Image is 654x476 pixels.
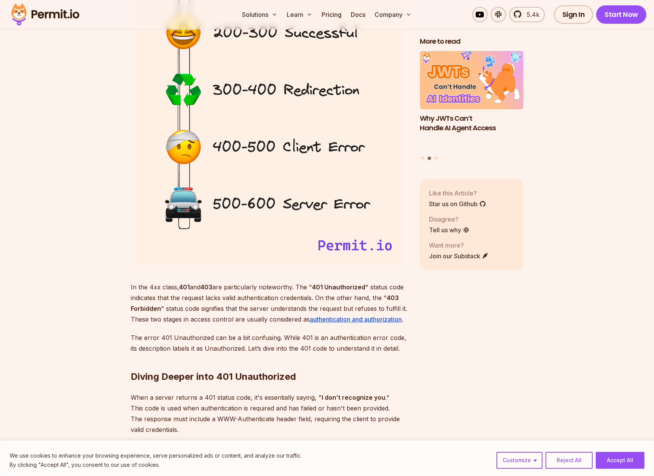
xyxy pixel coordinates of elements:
[546,452,593,469] button: Reject All
[429,199,486,208] a: Star us on Github
[312,283,365,291] strong: 401 Unauthorized
[319,7,345,22] a: Pricing
[428,156,431,160] button: Go to slide 2
[496,452,542,469] button: Customize
[420,51,523,152] a: Why JWTs Can’t Handle AI Agent AccessWhy JWTs Can’t Handle AI Agent Access
[322,394,385,401] strong: I don’t recognize you
[200,283,212,291] strong: 403
[429,225,470,234] a: Tell us why
[522,10,539,19] span: 5.4k
[420,113,523,133] h3: Why JWTs Can’t Handle AI Agent Access
[554,5,593,24] a: Sign In
[348,7,368,22] a: Docs
[435,156,438,159] button: Go to slide 3
[239,7,281,22] button: Solutions
[131,392,408,435] p: When a server returns a 401 status code, it's essentially saying, " ." This code is used when aut...
[131,282,408,325] p: In the 4xx class, and are particularly noteworthy. The " " status code indicates that the request...
[131,340,408,383] h2: Diving Deeper into 401 Unauthorized
[429,188,486,197] p: Like this Article?
[179,283,190,291] strong: 401
[429,251,489,260] a: Join our Substack
[310,315,402,323] a: authentication and authorization
[421,156,424,159] button: Go to slide 1
[420,51,523,109] img: Why JWTs Can’t Handle AI Agent Access
[429,240,489,249] p: Want more?
[420,51,523,152] li: 2 of 3
[8,2,83,28] img: Permit logo
[596,5,646,24] a: Start Now
[10,451,302,460] p: We use cookies to enhance your browsing experience, serve personalized ads or content, and analyz...
[131,294,399,312] strong: 403 Forbidden
[429,214,470,223] p: Disagree?
[509,7,545,22] a: 5.4k
[131,332,408,354] p: The error 401 Unauthorized can be a bit confusing. While 401 is an authentication error code, its...
[420,51,523,161] div: Posts
[284,7,315,22] button: Learn
[10,460,302,469] p: By clicking "Accept All", you consent to our use of cookies.
[420,37,523,46] h2: More to read
[596,452,644,469] button: Accept All
[371,7,415,22] button: Company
